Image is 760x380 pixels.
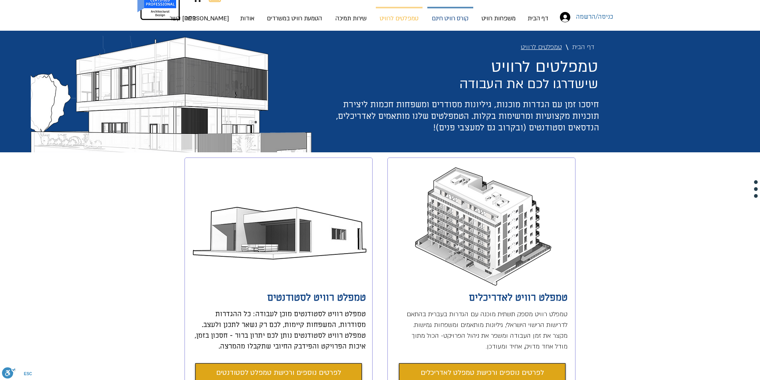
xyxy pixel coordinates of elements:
[421,367,544,378] span: לפרטים נוספים ורכישת טמפלט לאדריכלים
[167,7,232,30] p: [PERSON_NAME] קשר
[566,43,568,51] span: \
[429,8,472,30] p: קורס רוויט חינם
[31,36,312,152] img: וילה תכנון יונתן אלדד revit template
[412,331,568,351] span: - הכול מתוך מודל אחד מדויק, אחיד ומעודכן.
[568,39,598,55] a: דף הבית
[267,291,366,304] span: טמפלט רוויט לסטודנטים
[573,12,616,22] span: כניסה/הרשמה
[383,39,598,55] nav: נתיב הניווט (breadcrumbs)
[469,291,568,304] span: טמפלט רוויט לאדריכלים
[182,7,199,30] p: בלוג
[202,7,234,23] a: [PERSON_NAME] קשר
[491,56,598,77] span: טמפלטים לרוויט
[554,10,590,25] button: כניסה/הרשמה
[411,167,552,286] img: בניין מגורים יונתן אלדד Revit Flow
[180,7,202,23] a: בלוג
[264,7,325,30] p: הטמעת רוויט במשרדים
[332,7,370,30] p: שירות תמיכה
[425,7,476,23] a: קורס רוויט חינם
[260,7,329,23] a: הטמעת רוויט במשרדים
[237,7,258,30] p: אודות
[407,310,568,340] span: טמפלט רוויט מספק תשתית מוכנה עם הגדרות בעברית בהתאם לדרישות הרישוי הישראלי, גיליונות מותאמים ומשפ...
[267,292,366,304] a: טמפלט רוויט לסטודנטים
[478,7,519,30] p: משפחות רוויט
[373,7,425,23] a: טמפלטים לרוויט
[524,7,552,30] p: דף הבית
[459,75,598,93] span: שישדרגו לכם את העבודה
[521,42,562,53] span: טמפלטים לרוויט
[476,7,522,23] a: משפחות רוויט
[572,42,594,53] span: דף הבית
[234,7,260,23] a: אודות
[329,7,373,23] a: שירות תמיכה
[194,309,366,351] span: טמפלט רוויט לסטודנטים מוכן לעבודה: כל ההגדרות מסודרות, המשפחות קיימות, לכם רק נשאר לתכנן ולעצב. ט...
[336,99,599,133] span: חיסכו זמן עם הגדרות מוכנות, גיליונות מסודרים ומשפחות חכמות ליצירת תוכניות מקצועיות ומרשימות בקלות...
[175,7,554,23] nav: אתר
[377,8,422,30] p: טמפלטים לרוויט
[188,198,368,262] img: וילה טמפלט רוויט יונתן אלדד
[522,7,554,23] a: דף הבית
[469,292,568,304] a: טמפלט רוויט לאדריכלים
[216,367,341,378] span: לפרטים נוספים ורכישת טמפלט לסטודנטים
[517,39,566,55] a: טמפלטים לרוויט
